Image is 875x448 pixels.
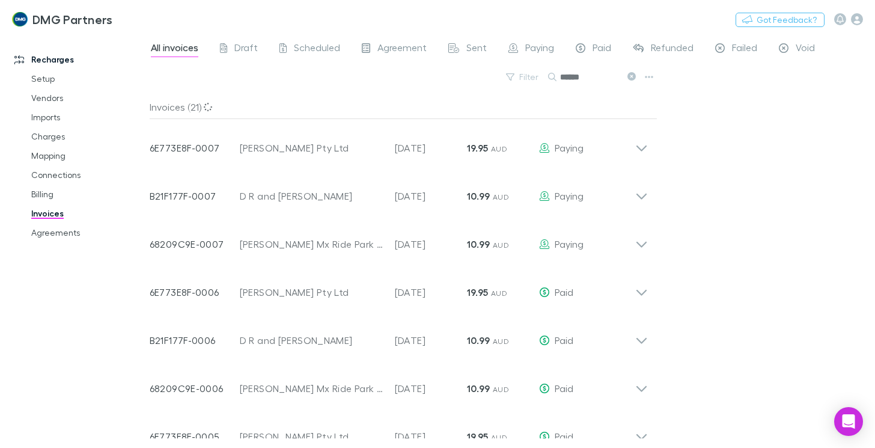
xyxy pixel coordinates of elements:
[732,41,757,57] span: Failed
[19,185,156,204] a: Billing
[19,88,156,108] a: Vendors
[493,385,509,394] span: AUD
[555,334,573,346] span: Paid
[2,50,156,69] a: Recharges
[796,41,815,57] span: Void
[500,70,546,84] button: Filter
[593,41,611,57] span: Paid
[555,382,573,394] span: Paid
[555,286,573,298] span: Paid
[140,311,657,360] div: B21F177F-0006D R and [PERSON_NAME][DATE]10.99 AUDPaid
[493,241,509,250] span: AUD
[467,142,489,154] strong: 19.95
[32,12,113,26] h3: DMG Partners
[466,41,487,57] span: Sent
[294,41,340,57] span: Scheduled
[395,237,467,251] p: [DATE]
[395,189,467,203] p: [DATE]
[555,142,584,153] span: Paying
[467,431,489,443] strong: 19.95
[493,337,509,346] span: AUD
[491,433,507,442] span: AUD
[150,333,240,348] p: B21F177F-0006
[395,285,467,299] p: [DATE]
[140,119,657,167] div: 6E773E8F-0007[PERSON_NAME] Pty Ltd[DATE]19.95 AUDPaying
[19,223,156,242] a: Agreements
[234,41,258,57] span: Draft
[19,146,156,165] a: Mapping
[19,204,156,223] a: Invoices
[150,429,240,444] p: 6E773E8F-0005
[240,141,383,155] div: [PERSON_NAME] Pty Ltd
[493,192,509,201] span: AUD
[395,333,467,348] p: [DATE]
[150,189,240,203] p: B21F177F-0007
[525,41,554,57] span: Paying
[150,285,240,299] p: 6E773E8F-0006
[240,285,383,299] div: [PERSON_NAME] Pty Ltd
[467,334,490,346] strong: 10.99
[467,382,490,394] strong: 10.99
[5,5,120,34] a: DMG Partners
[651,41,694,57] span: Refunded
[12,12,28,26] img: DMG Partners's Logo
[491,144,507,153] span: AUD
[19,108,156,127] a: Imports
[555,431,573,442] span: Paid
[240,429,383,444] div: [PERSON_NAME] Pty Ltd
[240,189,383,203] div: D R and [PERSON_NAME]
[140,263,657,311] div: 6E773E8F-0006[PERSON_NAME] Pty Ltd[DATE]19.95 AUDPaid
[151,41,198,57] span: All invoices
[150,141,240,155] p: 6E773E8F-0007
[555,238,584,250] span: Paying
[240,333,383,348] div: D R and [PERSON_NAME]
[395,429,467,444] p: [DATE]
[140,215,657,263] div: 68209C9E-0007[PERSON_NAME] Mx Ride Park ([GEOGRAPHIC_DATA]) Pty. Ltd.[DATE]10.99 AUDPaying
[395,381,467,396] p: [DATE]
[377,41,427,57] span: Agreement
[19,69,156,88] a: Setup
[19,165,156,185] a: Connections
[467,286,489,298] strong: 19.95
[395,141,467,155] p: [DATE]
[150,237,240,251] p: 68209C9E-0007
[491,289,507,298] span: AUD
[736,13,825,27] button: Got Feedback?
[19,127,156,146] a: Charges
[150,381,240,396] p: 68209C9E-0006
[140,167,657,215] div: B21F177F-0007D R and [PERSON_NAME][DATE]10.99 AUDPaying
[834,407,863,436] div: Open Intercom Messenger
[240,381,383,396] div: [PERSON_NAME] Mx Ride Park ([GEOGRAPHIC_DATA]) Pty. Ltd.
[467,238,490,250] strong: 10.99
[555,190,584,201] span: Paying
[240,237,383,251] div: [PERSON_NAME] Mx Ride Park ([GEOGRAPHIC_DATA]) Pty. Ltd.
[467,190,490,202] strong: 10.99
[140,360,657,408] div: 68209C9E-0006[PERSON_NAME] Mx Ride Park ([GEOGRAPHIC_DATA]) Pty. Ltd.[DATE]10.99 AUDPaid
